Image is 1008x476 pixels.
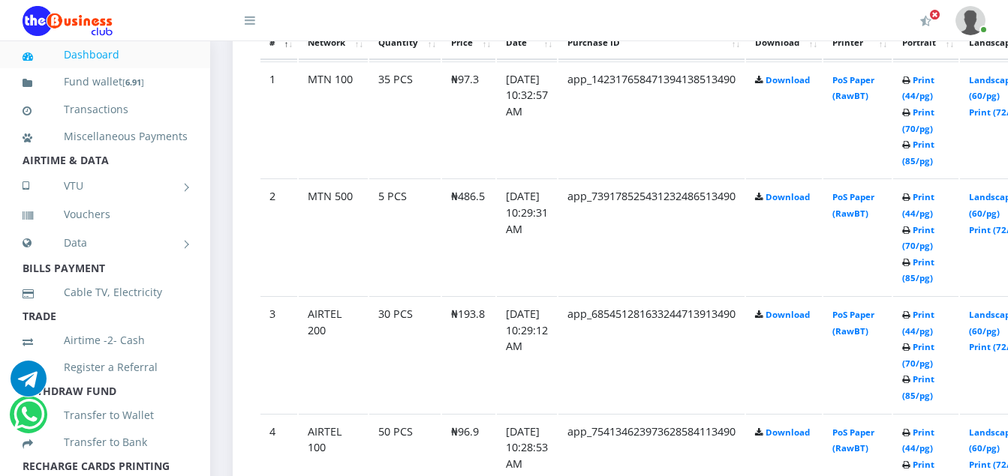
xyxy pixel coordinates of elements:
[902,106,934,134] a: Print (70/pg)
[369,296,441,412] td: 30 PCS
[902,373,934,401] a: Print (85/pg)
[14,408,44,433] a: Chat for support
[299,296,368,412] td: AIRTEL 200
[23,275,188,310] a: Cable TV, Electricity
[902,139,934,166] a: Print (85/pg)
[23,6,113,36] img: Logo
[299,178,368,295] td: MTN 500
[260,61,297,178] td: 1
[442,178,495,295] td: ₦486.5
[902,427,934,454] a: Print (44/pg)
[122,76,144,88] small: [ ]
[497,178,557,295] td: [DATE] 10:29:31 AM
[23,224,188,262] a: Data
[832,427,874,454] a: PoS Paper (RawBT)
[766,309,810,320] a: Download
[902,309,934,337] a: Print (44/pg)
[558,61,745,178] td: app_142317658471394138513490
[299,61,368,178] td: MTN 100
[955,6,985,35] img: User
[766,427,810,438] a: Download
[902,341,934,369] a: Print (70/pg)
[558,178,745,295] td: app_739178525431232486513490
[902,74,934,102] a: Print (44/pg)
[929,9,940,20] span: Activate Your Membership
[369,61,441,178] td: 35 PCS
[23,425,188,460] a: Transfer to Bank
[260,178,297,295] td: 2
[832,309,874,337] a: PoS Paper (RawBT)
[832,74,874,102] a: PoS Paper (RawBT)
[558,296,745,412] td: app_685451281633244713913490
[766,74,810,85] a: Download
[11,372,47,397] a: Chat for support
[23,167,188,205] a: VTU
[23,37,188,72] a: Dashboard
[497,61,557,178] td: [DATE] 10:32:57 AM
[442,61,495,178] td: ₦97.3
[23,350,188,385] a: Register a Referral
[260,296,297,412] td: 3
[23,197,188,232] a: Vouchers
[442,296,495,412] td: ₦193.8
[23,398,188,433] a: Transfer to Wallet
[902,191,934,219] a: Print (44/pg)
[125,76,141,88] b: 6.91
[497,296,557,412] td: [DATE] 10:29:12 AM
[23,323,188,358] a: Airtime -2- Cash
[23,64,188,100] a: Fund wallet[6.91]
[23,92,188,127] a: Transactions
[369,178,441,295] td: 5 PCS
[902,256,934,284] a: Print (85/pg)
[832,191,874,219] a: PoS Paper (RawBT)
[23,119,188,154] a: Miscellaneous Payments
[920,15,931,27] i: Activate Your Membership
[902,224,934,252] a: Print (70/pg)
[766,191,810,202] a: Download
